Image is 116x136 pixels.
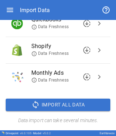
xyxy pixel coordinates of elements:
span: chevron_right [95,73,104,81]
span: downloading [83,73,91,81]
span: chevron_right [95,19,104,28]
div: Import Data [20,7,50,14]
span: sync [31,100,40,109]
span: Monthly Ads [31,69,93,77]
span: Import All Data [42,100,85,109]
span: chevron_right [95,46,104,54]
img: Quickbooks [11,18,23,29]
span: v 6.0.105 [20,132,32,135]
span: Data Freshness [31,77,69,83]
span: Data Freshness [31,24,69,30]
span: Data Freshness [31,51,69,57]
span: Shopify [31,42,93,51]
span: downloading [83,19,91,28]
span: v 5.0.2 [43,132,51,135]
img: Monthly Ads [11,71,24,83]
h6: Data import can take several minutes. [6,117,110,125]
img: Drivepoint [1,131,4,134]
div: Earthbreeze [100,132,115,135]
img: Shopify [11,45,23,56]
span: downloading [83,46,91,54]
div: Drivepoint [6,132,32,135]
div: Model [33,132,51,135]
button: Import All Data [6,99,110,111]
